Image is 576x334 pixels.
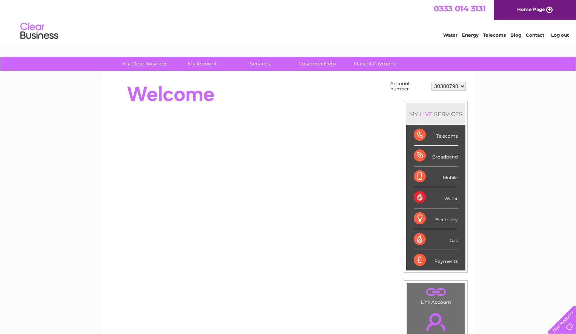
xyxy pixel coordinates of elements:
[418,110,434,118] div: LIVE
[388,79,430,93] td: Account number
[414,166,458,187] div: Mobile
[343,57,406,71] a: Make A Payment
[114,57,176,71] a: My Clear Business
[229,57,291,71] a: Services
[414,229,458,250] div: Gas
[406,103,465,125] div: MY SERVICES
[286,57,348,71] a: Customer Help
[171,57,234,71] a: My Account
[462,32,479,38] a: Energy
[407,283,465,307] td: Link Account
[409,285,463,298] a: .
[414,125,458,146] div: Telecoms
[414,250,458,270] div: Payments
[414,187,458,208] div: Water
[526,32,544,38] a: Contact
[414,146,458,166] div: Broadband
[551,32,569,38] a: Log out
[434,4,486,13] a: 0333 014 3131
[20,20,59,43] img: logo.png
[443,32,457,38] a: Water
[483,32,506,38] a: Telecoms
[110,4,467,37] div: Clear Business is a trading name of Verastar Limited (registered in [GEOGRAPHIC_DATA] No. 3667643...
[414,208,458,229] div: Electricity
[510,32,521,38] a: Blog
